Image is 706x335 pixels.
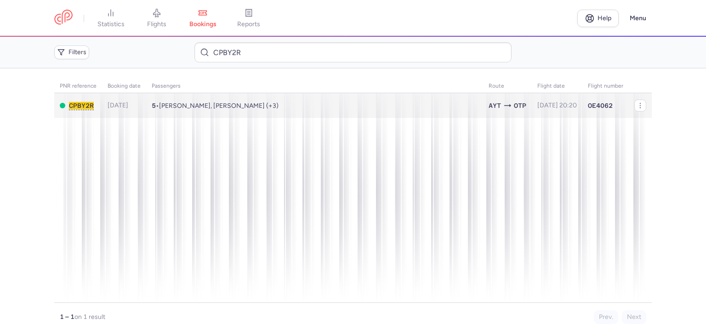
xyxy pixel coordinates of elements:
[594,310,618,324] button: Prev.
[146,79,483,93] th: Passengers
[189,20,216,28] span: bookings
[152,102,156,109] span: 5
[152,102,279,110] span: •
[237,20,260,28] span: reports
[226,8,272,28] a: reports
[598,15,611,22] span: Help
[54,10,73,27] a: CitizenPlane red outlined logo
[532,79,582,93] th: flight date
[577,10,619,27] a: Help
[88,8,134,28] a: statistics
[194,42,511,62] input: Search bookings (PNR, name...)
[489,100,501,111] span: AYT
[537,101,577,109] span: [DATE] 20:20
[147,20,166,28] span: flights
[102,79,146,93] th: Booking date
[68,49,86,56] span: Filters
[624,10,652,27] button: Menu
[54,45,89,59] button: Filters
[483,79,532,93] th: Route
[108,101,128,109] span: [DATE]
[582,79,629,93] th: Flight number
[97,20,125,28] span: statistics
[74,313,105,321] span: on 1 result
[69,102,94,110] button: CPBY2R
[134,8,180,28] a: flights
[180,8,226,28] a: bookings
[159,102,279,110] span: Laura MEIROSU, Stefania PITICAS, Eugen Clemen BRINZOI, David Mihai BRINZOI, Ilinca PITICAS
[588,101,613,110] span: OE4062
[69,102,94,109] span: CPBY2R
[54,79,102,93] th: PNR reference
[514,100,526,111] span: Henri Coanda International, Bucharest, Romania
[60,313,74,321] strong: 1 – 1
[622,310,646,324] button: Next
